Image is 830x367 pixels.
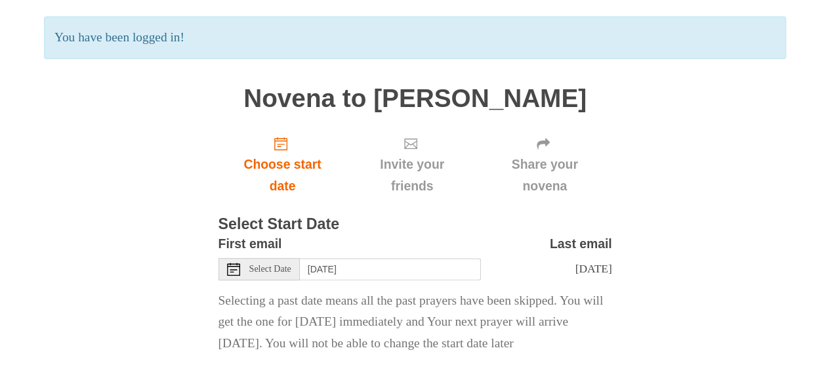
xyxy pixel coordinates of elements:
[478,125,612,204] div: Click "Next" to confirm your start date first.
[218,290,612,355] p: Selecting a past date means all the past prayers have been skipped. You will get the one for [DAT...
[300,258,481,280] input: Use the arrow keys to pick a date
[249,265,291,274] span: Select Date
[550,233,612,255] label: Last email
[44,16,786,59] p: You have been logged in!
[218,233,282,255] label: First email
[575,262,612,275] span: [DATE]
[218,85,612,113] h1: Novena to [PERSON_NAME]
[360,154,464,197] span: Invite your friends
[218,216,612,233] h3: Select Start Date
[346,125,477,204] div: Click "Next" to confirm your start date first.
[218,125,347,204] a: Choose start date
[232,154,334,197] span: Choose start date
[491,154,599,197] span: Share your novena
